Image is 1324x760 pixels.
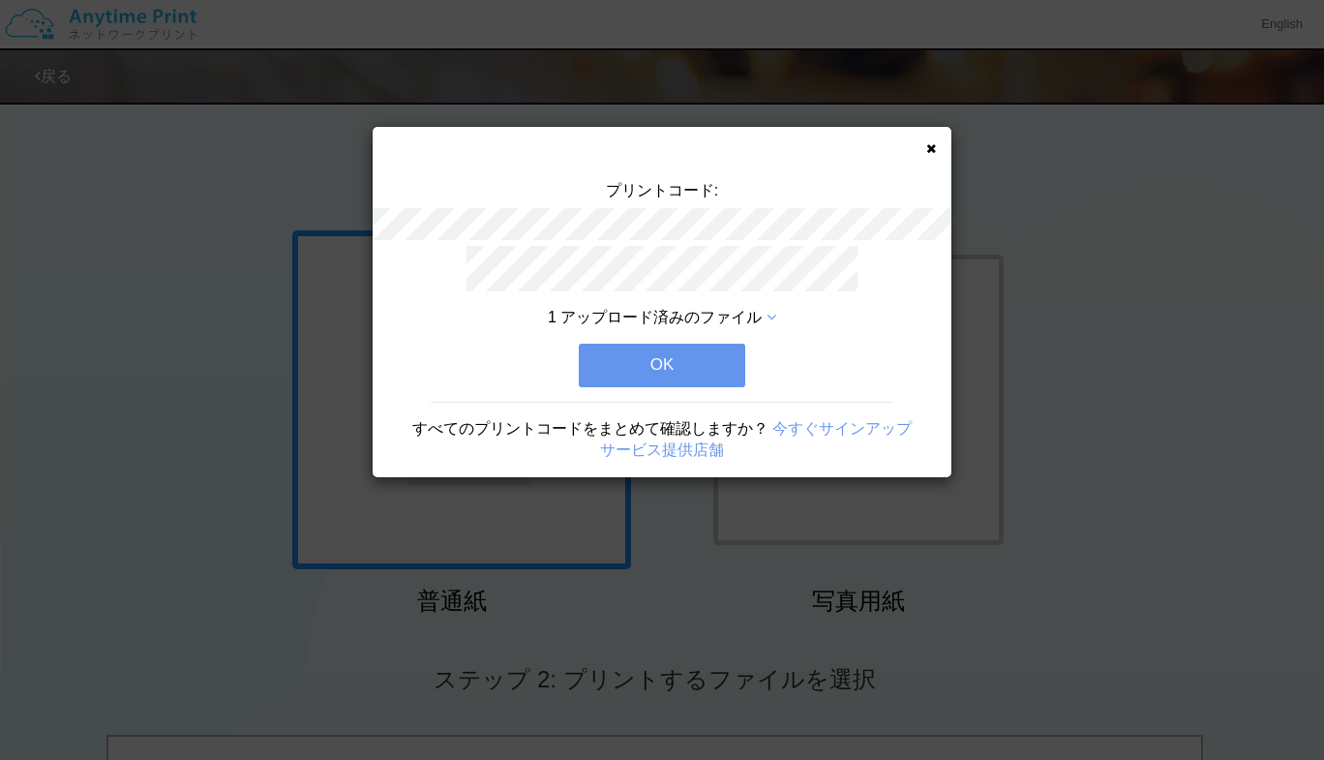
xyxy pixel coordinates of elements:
[548,309,762,325] span: 1 アップロード済みのファイル
[600,441,724,458] a: サービス提供店舗
[772,420,912,437] a: 今すぐサインアップ
[412,420,768,437] span: すべてのプリントコードをまとめて確認しますか？
[579,344,745,386] button: OK
[606,182,718,198] span: プリントコード:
